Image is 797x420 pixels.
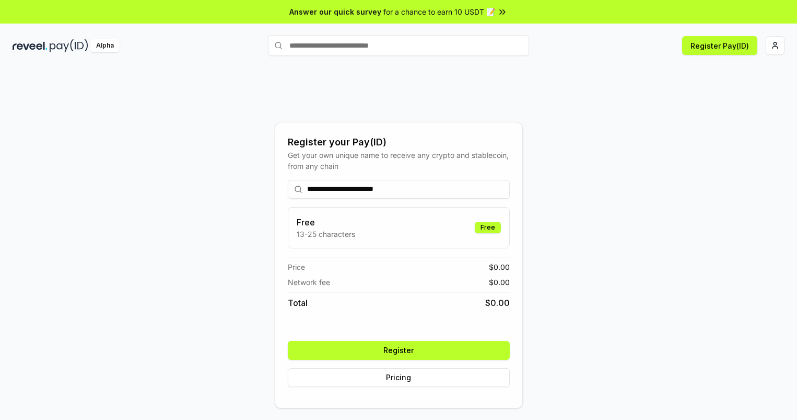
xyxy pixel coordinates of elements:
[297,229,355,240] p: 13-25 characters
[288,297,308,309] span: Total
[288,150,510,172] div: Get your own unique name to receive any crypto and stablecoin, from any chain
[288,262,305,273] span: Price
[383,6,495,17] span: for a chance to earn 10 USDT 📝
[13,39,48,52] img: reveel_dark
[288,368,510,387] button: Pricing
[297,216,355,229] h3: Free
[288,277,330,288] span: Network fee
[289,6,381,17] span: Answer our quick survey
[475,222,501,233] div: Free
[682,36,757,55] button: Register Pay(ID)
[485,297,510,309] span: $ 0.00
[50,39,88,52] img: pay_id
[288,341,510,360] button: Register
[90,39,120,52] div: Alpha
[489,277,510,288] span: $ 0.00
[489,262,510,273] span: $ 0.00
[288,135,510,150] div: Register your Pay(ID)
